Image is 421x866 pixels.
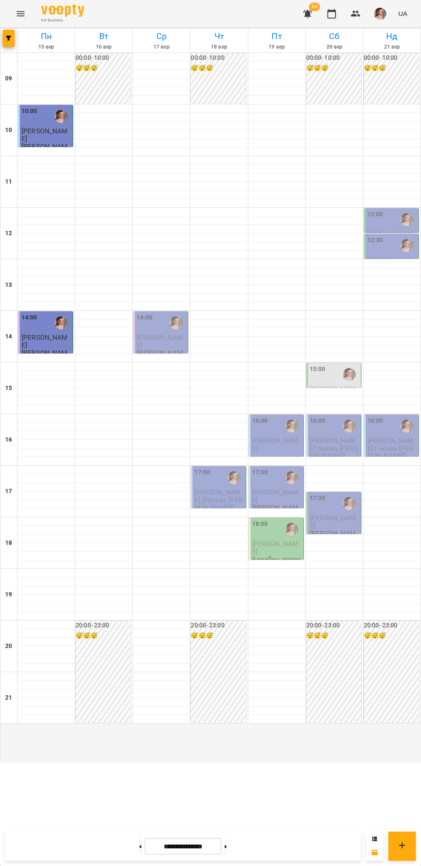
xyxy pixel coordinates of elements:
span: UA [398,9,407,18]
h6: 😴😴😴 [364,64,419,73]
img: Михайло [170,316,183,329]
img: 17edbb4851ce2a096896b4682940a88a.jfif [374,8,386,20]
h6: 😴😴😴 [76,631,131,641]
button: UA [395,6,411,21]
span: [PERSON_NAME] [252,540,299,555]
h6: 11 [5,177,12,187]
label: 17:00 [252,468,268,477]
img: Михайло [285,420,298,433]
h6: 00:00 - 10:00 [76,53,131,63]
h6: 😴😴😴 [306,64,361,73]
img: Михайло [228,471,241,484]
label: 16:00 [367,416,383,426]
label: 15:00 [310,365,326,374]
h6: Чт [192,30,246,43]
img: Михайло [55,110,67,123]
p: [PERSON_NAME] [252,504,302,519]
img: Михайло [285,523,298,536]
h6: 😴😴😴 [364,631,419,641]
h6: 10 [5,126,12,135]
p: [PERSON_NAME] [21,349,71,364]
p: Барабан дорослий індивідуальний [252,556,302,578]
img: Михайло [400,420,413,433]
label: 12:00 [367,210,383,219]
h6: 😴😴😴 [76,64,131,73]
h6: 09 [5,74,12,83]
h6: 20:00 - 23:00 [191,621,246,630]
h6: 20:00 - 23:00 [364,621,419,630]
h6: 13 [5,280,12,290]
img: Михайло [343,368,356,381]
span: [PERSON_NAME] ( мама [PERSON_NAME]) [367,436,414,460]
h6: Ср [134,30,189,43]
img: Михайло [55,316,67,329]
h6: 21 [5,693,12,703]
img: Михайло [343,497,356,510]
label: 14:00 [137,313,153,322]
label: 18:00 [252,519,268,529]
img: Михайло [400,239,413,252]
span: [PERSON_NAME] [310,514,356,529]
span: [PERSON_NAME] [252,488,299,504]
span: [PERSON_NAME] 4 роки (мама [PERSON_NAME] ) [367,230,414,261]
h6: 😴😴😴 [191,631,246,641]
h6: 00:00 - 10:00 [364,53,419,63]
h6: 20:00 - 23:00 [306,621,361,630]
img: Voopty Logo [41,4,84,17]
h6: 20 вер [307,43,362,51]
span: [PERSON_NAME] [252,436,299,452]
label: 14:00 [21,313,37,322]
h6: 12 [5,229,12,238]
h6: 20 [5,642,12,651]
p: [PERSON_NAME] [21,143,71,158]
label: 10:00 [21,107,37,116]
span: For Business [41,18,84,23]
img: Михайло [285,471,298,484]
p: [PERSON_NAME] [310,530,359,545]
span: [PERSON_NAME] ( мама [PERSON_NAME] ) [310,385,356,408]
h6: 19 вер [250,43,304,51]
h6: 18 [5,538,12,548]
h6: 15 вер [19,43,73,51]
h6: 00:00 - 10:00 [191,53,246,63]
h6: 15 [5,384,12,393]
img: Михайло [343,420,356,433]
h6: 17 вер [134,43,189,51]
h6: 😴😴😴 [306,631,361,641]
label: 16:00 [310,416,326,426]
h6: Пн [19,30,73,43]
p: [PERSON_NAME] [137,349,186,364]
span: 54 [309,3,320,11]
label: 12:30 [367,236,383,245]
h6: 😴😴😴 [191,64,246,73]
span: [PERSON_NAME] (батько [PERSON_NAME]) [194,488,243,511]
h6: 14 [5,332,12,341]
h6: Сб [307,30,362,43]
label: 17:00 [194,468,210,477]
h6: Вт [76,30,131,43]
span: [PERSON_NAME] (мама [PERSON_NAME]) [367,256,415,279]
span: [PERSON_NAME] [21,333,68,349]
label: 17:30 [310,494,326,503]
img: Михайло [400,213,413,226]
h6: 21 вер [365,43,419,51]
h6: 16 вер [76,43,131,51]
button: Menu [10,3,31,24]
span: [PERSON_NAME] (мама [PERSON_NAME]) [310,436,358,460]
h6: 16 [5,435,12,445]
h6: 00:00 - 10:00 [306,53,361,63]
span: [PERSON_NAME] [137,333,183,349]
